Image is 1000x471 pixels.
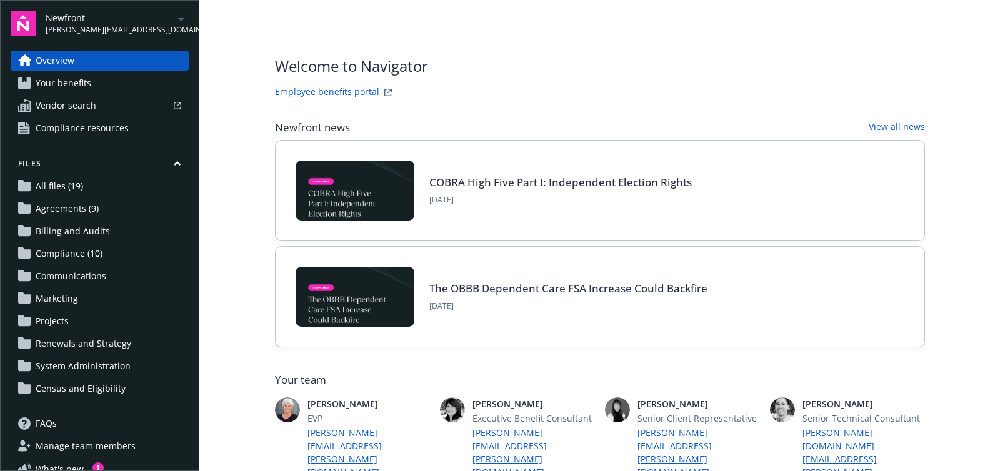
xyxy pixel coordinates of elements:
[275,85,379,100] a: Employee benefits portal
[440,397,465,422] img: photo
[11,221,189,241] a: Billing and Audits
[605,397,630,422] img: photo
[11,414,189,434] a: FAQs
[307,412,430,425] span: EVP
[429,300,707,312] span: [DATE]
[11,96,189,116] a: Vendor search
[637,397,760,410] span: [PERSON_NAME]
[11,379,189,399] a: Census and Eligibility
[36,414,57,434] span: FAQs
[36,289,78,309] span: Marketing
[637,412,760,425] span: Senior Client Representative
[275,372,925,387] span: Your team
[275,55,428,77] span: Welcome to Navigator
[11,199,189,219] a: Agreements (9)
[472,397,595,410] span: [PERSON_NAME]
[46,24,174,36] span: [PERSON_NAME][EMAIL_ADDRESS][DOMAIN_NAME]
[869,120,925,135] a: View all news
[429,175,692,189] a: COBRA High Five Part I: Independent Election Rights
[36,244,102,264] span: Compliance (10)
[11,289,189,309] a: Marketing
[174,11,189,26] a: arrowDropDown
[770,397,795,422] img: photo
[36,199,99,219] span: Agreements (9)
[36,311,69,331] span: Projects
[11,436,189,456] a: Manage team members
[36,334,131,354] span: Renewals and Strategy
[36,356,131,376] span: System Administration
[296,161,414,221] img: BLOG-Card Image - Compliance - COBRA High Five Pt 1 07-18-25.jpg
[36,96,96,116] span: Vendor search
[11,118,189,138] a: Compliance resources
[802,412,925,425] span: Senior Technical Consultant
[296,267,414,327] img: BLOG-Card Image - Compliance - OBBB Dep Care FSA - 08-01-25.jpg
[802,397,925,410] span: [PERSON_NAME]
[11,244,189,264] a: Compliance (10)
[275,397,300,422] img: photo
[36,73,91,93] span: Your benefits
[11,311,189,331] a: Projects
[429,281,707,295] a: The OBBB Dependent Care FSA Increase Could Backfire
[36,51,74,71] span: Overview
[46,11,174,24] span: Newfront
[36,436,136,456] span: Manage team members
[11,11,36,36] img: navigator-logo.svg
[381,85,396,100] a: striveWebsite
[429,194,692,206] span: [DATE]
[36,266,106,286] span: Communications
[11,73,189,93] a: Your benefits
[11,266,189,286] a: Communications
[11,176,189,196] a: All files (19)
[36,221,110,241] span: Billing and Audits
[46,11,189,36] button: Newfront[PERSON_NAME][EMAIL_ADDRESS][DOMAIN_NAME]arrowDropDown
[472,412,595,425] span: Executive Benefit Consultant
[36,379,126,399] span: Census and Eligibility
[11,158,189,174] button: Files
[36,176,83,196] span: All files (19)
[275,120,350,135] span: Newfront news
[11,334,189,354] a: Renewals and Strategy
[36,118,129,138] span: Compliance resources
[11,51,189,71] a: Overview
[307,397,430,410] span: [PERSON_NAME]
[11,356,189,376] a: System Administration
